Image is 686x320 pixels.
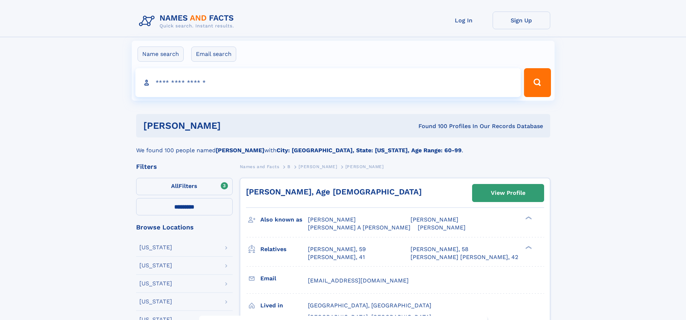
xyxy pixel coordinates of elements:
[308,245,366,253] a: [PERSON_NAME], 59
[139,299,172,304] div: [US_STATE]
[260,243,308,255] h3: Relatives
[260,214,308,226] h3: Also known as
[411,253,518,261] a: [PERSON_NAME] [PERSON_NAME], 42
[260,272,308,285] h3: Email
[472,184,544,202] a: View Profile
[139,263,172,268] div: [US_STATE]
[435,12,493,29] a: Log In
[138,47,184,62] label: Name search
[136,224,233,231] div: Browse Locations
[240,162,279,171] a: Names and Facts
[308,253,365,261] a: [PERSON_NAME], 41
[319,122,543,130] div: Found 100 Profiles In Our Records Database
[524,68,551,97] button: Search Button
[491,185,525,201] div: View Profile
[524,245,532,250] div: ❯
[345,164,384,169] span: [PERSON_NAME]
[171,183,179,189] span: All
[287,162,291,171] a: B
[299,164,337,169] span: [PERSON_NAME]
[136,12,240,31] img: Logo Names and Facts
[191,47,236,62] label: Email search
[136,137,550,155] div: We found 100 people named with .
[308,277,409,284] span: [EMAIL_ADDRESS][DOMAIN_NAME]
[143,121,320,130] h1: [PERSON_NAME]
[287,164,291,169] span: B
[136,178,233,195] label: Filters
[139,281,172,286] div: [US_STATE]
[139,245,172,250] div: [US_STATE]
[493,12,550,29] a: Sign Up
[308,302,431,309] span: [GEOGRAPHIC_DATA], [GEOGRAPHIC_DATA]
[308,224,411,231] span: [PERSON_NAME] A [PERSON_NAME]
[418,224,466,231] span: [PERSON_NAME]
[308,216,356,223] span: [PERSON_NAME]
[136,163,233,170] div: Filters
[299,162,337,171] a: [PERSON_NAME]
[260,299,308,312] h3: Lived in
[524,216,532,220] div: ❯
[246,187,422,196] a: [PERSON_NAME], Age [DEMOGRAPHIC_DATA]
[277,147,462,154] b: City: [GEOGRAPHIC_DATA], State: [US_STATE], Age Range: 60-99
[216,147,264,154] b: [PERSON_NAME]
[411,245,468,253] a: [PERSON_NAME], 58
[411,216,458,223] span: [PERSON_NAME]
[135,68,521,97] input: search input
